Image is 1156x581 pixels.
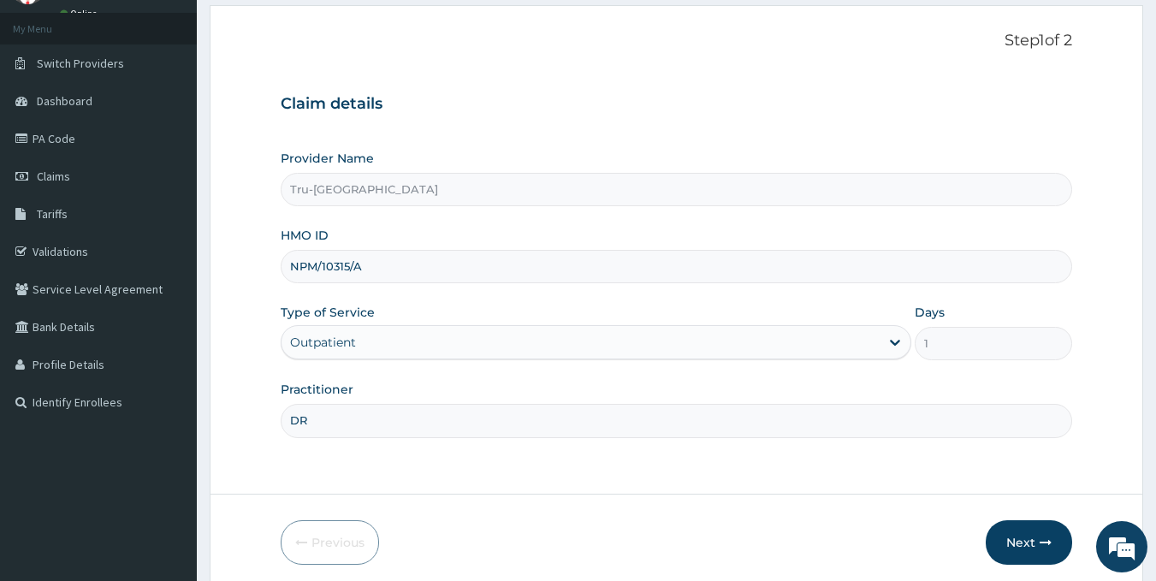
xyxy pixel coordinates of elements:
[986,520,1072,565] button: Next
[281,520,379,565] button: Previous
[37,56,124,71] span: Switch Providers
[281,9,322,50] div: Minimize live chat window
[37,206,68,222] span: Tariffs
[99,179,236,352] span: We're online!
[281,32,1073,50] p: Step 1 of 2
[281,227,329,244] label: HMO ID
[60,8,101,20] a: Online
[281,404,1073,437] input: Enter Name
[281,150,374,167] label: Provider Name
[37,93,92,109] span: Dashboard
[37,169,70,184] span: Claims
[281,381,353,398] label: Practitioner
[281,95,1073,114] h3: Claim details
[290,334,356,351] div: Outpatient
[89,96,288,118] div: Chat with us now
[9,394,326,454] textarea: Type your message and hit 'Enter'
[32,86,69,128] img: d_794563401_company_1708531726252_794563401
[281,250,1073,283] input: Enter HMO ID
[915,304,945,321] label: Days
[281,304,375,321] label: Type of Service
